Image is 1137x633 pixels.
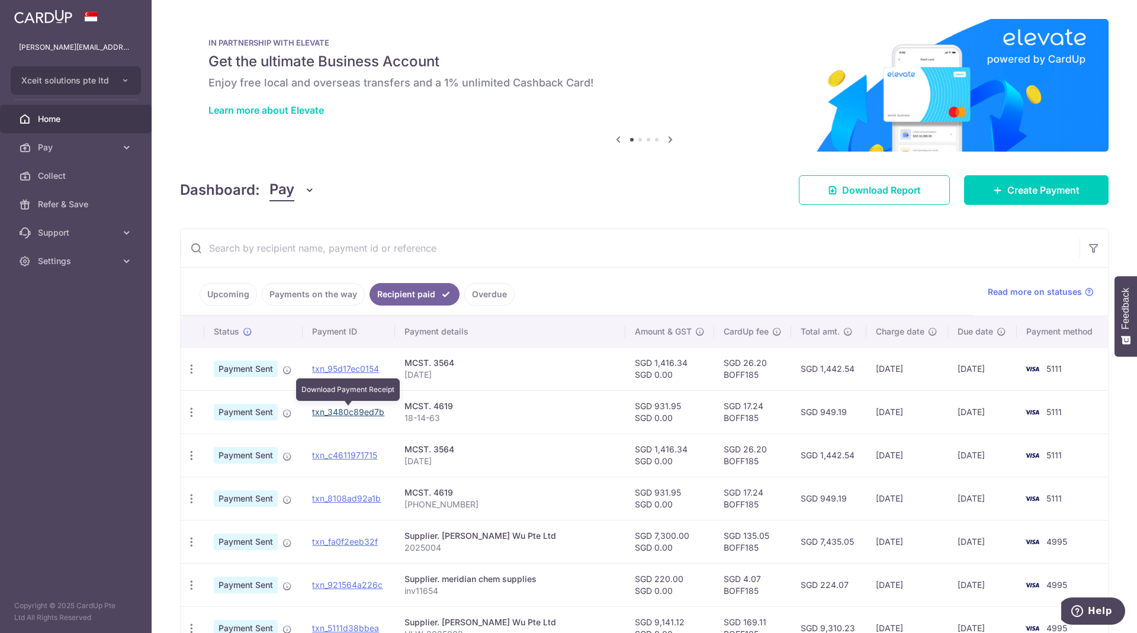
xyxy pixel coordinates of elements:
td: SGD 17.24 BOFF185 [714,390,791,433]
a: txn_95d17ec0154 [312,364,379,374]
a: Upcoming [200,283,257,306]
p: inv11654 [404,585,615,597]
th: Payment details [395,316,625,347]
span: Status [214,326,239,338]
p: [DATE] [404,369,615,381]
span: 5111 [1046,407,1062,417]
td: [DATE] [866,347,948,390]
span: Create Payment [1007,183,1080,197]
span: Total amt. [801,326,840,338]
span: 5111 [1046,364,1062,374]
td: SGD 7,300.00 SGD 0.00 [625,520,714,563]
td: SGD 220.00 SGD 0.00 [625,563,714,606]
span: Settings [38,255,116,267]
td: SGD 949.19 [791,390,867,433]
a: txn_921564a226c [312,580,383,590]
span: Payment Sent [214,404,278,420]
td: [DATE] [948,347,1017,390]
span: Payment Sent [214,577,278,593]
a: Recipient paid [370,283,460,306]
span: Amount & GST [635,326,692,338]
span: Download Report [842,183,921,197]
span: 4995 [1046,580,1067,590]
span: Pay [269,179,294,201]
a: txn_c4611971715 [312,450,377,460]
span: Pay [38,142,116,153]
td: SGD 1,416.34 SGD 0.00 [625,433,714,477]
td: SGD 26.20 BOFF185 [714,347,791,390]
a: txn_5111d38bbea [312,623,379,633]
a: Create Payment [964,175,1109,205]
p: IN PARTNERSHIP WITH ELEVATE [208,38,1080,47]
img: Bank Card [1020,535,1044,549]
a: txn_8108ad92a1b [312,493,381,503]
span: Feedback [1120,288,1131,329]
button: Pay [269,179,315,201]
p: [PHONE_NUMBER] [404,499,615,510]
div: Supplier. [PERSON_NAME] Wu Pte Ltd [404,616,615,628]
td: SGD 931.95 SGD 0.00 [625,390,714,433]
div: Supplier. [PERSON_NAME] Wu Pte Ltd [404,530,615,542]
td: SGD 17.24 BOFF185 [714,477,791,520]
td: [DATE] [948,563,1017,606]
span: 4995 [1046,623,1067,633]
td: SGD 1,416.34 SGD 0.00 [625,347,714,390]
td: SGD 135.05 BOFF185 [714,520,791,563]
img: Bank Card [1020,405,1044,419]
span: Read more on statuses [988,286,1082,298]
div: MCST. 3564 [404,444,615,455]
div: Download Payment Receipt [296,378,400,401]
td: SGD 7,435.05 [791,520,867,563]
div: MCST. 4619 [404,400,615,412]
img: Bank Card [1020,578,1044,592]
img: Renovation banner [180,19,1109,152]
td: [DATE] [866,520,948,563]
button: Feedback - Show survey [1114,276,1137,356]
td: SGD 26.20 BOFF185 [714,433,791,477]
a: Payments on the way [262,283,365,306]
iframe: Opens a widget where you can find more information [1061,597,1125,627]
div: MCST. 4619 [404,487,615,499]
h4: Dashboard: [180,179,260,201]
span: 4995 [1046,536,1067,547]
p: 18-14-63 [404,412,615,424]
img: CardUp [14,9,72,24]
th: Payment method [1017,316,1108,347]
span: Refer & Save [38,198,116,210]
span: Payment Sent [214,361,278,377]
th: Payment ID [303,316,395,347]
p: [DATE] [404,455,615,467]
a: txn_fa0f2eeb32f [312,536,378,547]
a: txn_3480c89ed7b [312,407,384,417]
td: [DATE] [948,390,1017,433]
img: Bank Card [1020,362,1044,376]
span: 5111 [1046,450,1062,460]
td: SGD 931.95 SGD 0.00 [625,477,714,520]
button: Xceit solutions pte ltd [11,66,141,95]
a: Read more on statuses [988,286,1094,298]
td: [DATE] [866,477,948,520]
span: CardUp fee [724,326,769,338]
p: [PERSON_NAME][EMAIL_ADDRESS][DOMAIN_NAME] [19,41,133,53]
td: SGD 4.07 BOFF185 [714,563,791,606]
span: 5111 [1046,493,1062,503]
span: Xceit solutions pte ltd [21,75,109,86]
a: Learn more about Elevate [208,104,324,116]
td: [DATE] [948,477,1017,520]
span: Payment Sent [214,534,278,550]
span: Home [38,113,116,125]
div: Supplier. meridian chem supplies [404,573,615,585]
h6: Enjoy free local and overseas transfers and a 1% unlimited Cashback Card! [208,76,1080,90]
td: [DATE] [948,433,1017,477]
span: Support [38,227,116,239]
span: Collect [38,170,116,182]
td: SGD 949.19 [791,477,867,520]
td: SGD 224.07 [791,563,867,606]
img: Bank Card [1020,491,1044,506]
div: MCST. 3564 [404,357,615,369]
td: [DATE] [866,563,948,606]
p: 2025004 [404,542,615,554]
a: Overdue [464,283,515,306]
td: [DATE] [866,390,948,433]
